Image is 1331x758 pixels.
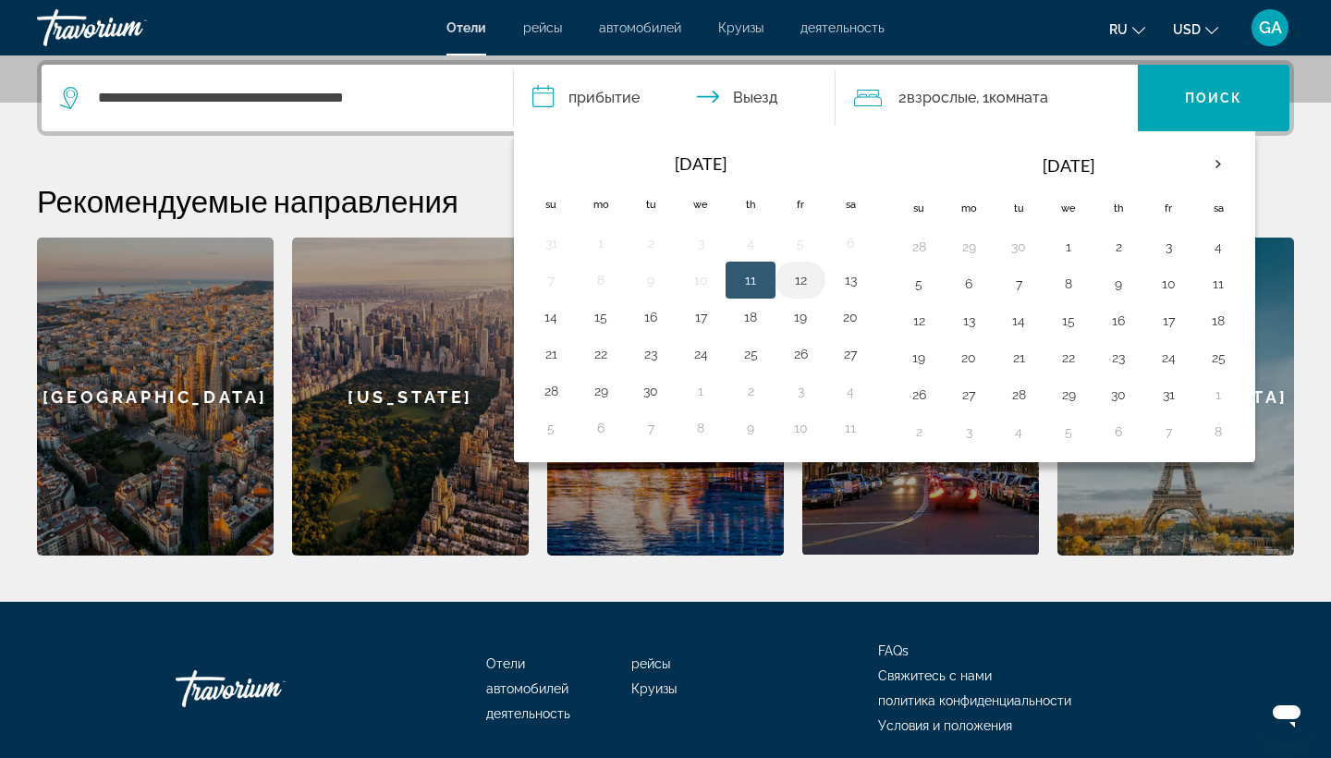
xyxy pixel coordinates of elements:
button: Day 6 [836,230,865,256]
th: [DATE] [576,143,825,184]
button: Day 13 [954,308,983,334]
button: Day 11 [1203,271,1233,297]
button: Day 4 [1203,234,1233,260]
span: Условия и положения [878,718,1012,733]
button: Day 28 [1004,382,1033,408]
a: рейсы [631,656,670,671]
button: Day 16 [1104,308,1133,334]
button: Day 9 [1104,271,1133,297]
button: Day 10 [686,267,715,293]
button: Day 28 [904,234,934,260]
a: Travorium [37,4,222,52]
button: Day 29 [586,378,616,404]
button: Day 7 [636,415,665,441]
button: Day 19 [904,345,934,371]
button: Day 23 [636,341,665,367]
button: Next month [1193,143,1243,186]
button: Day 26 [904,382,934,408]
a: Travorium [176,661,360,716]
button: Day 30 [636,378,665,404]
button: Day 29 [1054,382,1083,408]
div: [US_STATE] [292,238,529,556]
button: Day 9 [636,267,665,293]
button: Day 11 [736,267,765,293]
span: автомобилей [486,681,568,696]
button: Day 21 [1004,345,1033,371]
button: Day 2 [904,419,934,445]
button: Day 6 [1104,419,1133,445]
span: автомобилей [599,20,681,35]
button: Day 25 [1203,345,1233,371]
button: Change currency [1173,16,1218,43]
button: Day 24 [686,341,715,367]
button: Day 17 [686,304,715,330]
button: Day 18 [736,304,765,330]
th: [DATE] [944,143,1193,188]
a: политика конфиденциальности [878,693,1071,708]
span: GA [1259,18,1282,37]
button: Day 21 [536,341,566,367]
button: Day 15 [586,304,616,330]
a: [GEOGRAPHIC_DATA] [37,238,274,556]
span: , 1 [976,85,1048,111]
button: Day 30 [1004,234,1033,260]
span: USD [1173,22,1201,37]
button: Day 2 [636,230,665,256]
button: Day 8 [586,267,616,293]
button: Day 5 [786,230,815,256]
a: деятельность [800,20,885,35]
a: FAQs [878,643,909,658]
a: Круизы [718,20,763,35]
button: Day 12 [786,267,815,293]
button: Day 16 [636,304,665,330]
span: 2 [898,85,976,111]
button: Day 8 [686,415,715,441]
button: Day 5 [536,415,566,441]
button: Day 4 [736,230,765,256]
button: Day 19 [786,304,815,330]
button: Day 13 [836,267,865,293]
button: Day 14 [1004,308,1033,334]
button: Day 1 [1203,382,1233,408]
button: Day 5 [904,271,934,297]
button: Поиск [1138,65,1289,131]
button: Day 15 [1054,308,1083,334]
button: Day 20 [954,345,983,371]
button: Day 31 [1154,382,1183,408]
button: Day 3 [954,419,983,445]
button: User Menu [1246,8,1294,47]
button: Day 6 [586,415,616,441]
h2: Рекомендуемые направления [37,182,1294,219]
button: Day 30 [1104,382,1133,408]
button: Day 11 [836,415,865,441]
button: Day 10 [1154,271,1183,297]
span: Взрослые [907,89,976,106]
button: Day 20 [836,304,865,330]
button: Day 3 [1154,234,1183,260]
button: Day 4 [1004,419,1033,445]
button: Day 1 [586,230,616,256]
a: Свяжитесь с нами [878,668,992,683]
button: Day 6 [954,271,983,297]
button: Day 1 [686,378,715,404]
button: Day 28 [536,378,566,404]
span: Комната [989,89,1048,106]
button: Day 8 [1054,271,1083,297]
button: Day 7 [1004,271,1033,297]
button: Day 10 [786,415,815,441]
button: Day 3 [786,378,815,404]
span: ru [1109,22,1128,37]
button: Day 26 [786,341,815,367]
a: деятельность [486,706,570,721]
a: рейсы [523,20,562,35]
a: Отели [486,656,525,671]
a: Отели [446,20,486,35]
button: Change language [1109,16,1145,43]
